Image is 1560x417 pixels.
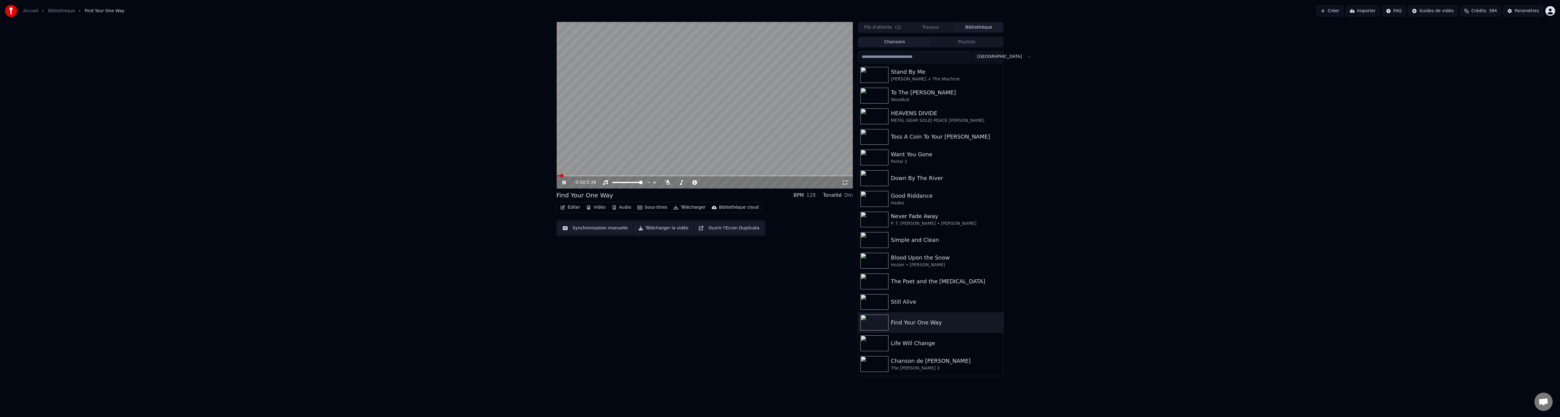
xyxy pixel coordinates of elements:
[891,262,1001,268] div: Hozier • [PERSON_NAME]
[895,24,901,30] span: ( 1 )
[891,318,1001,327] div: Find Your One Way
[891,212,1001,221] div: Never Fade Away
[1515,8,1539,14] div: Paramètres
[891,277,1001,286] div: The Poet and the [MEDICAL_DATA]
[891,298,1001,306] div: Still Alive
[1489,8,1497,14] span: 394
[48,8,75,14] a: Bibliothèque
[891,118,1001,124] div: METAL GEAR SOLID PEACE [PERSON_NAME]
[891,236,1001,244] div: Simple and Clean
[859,23,907,32] button: File d'attente
[1408,5,1458,16] button: Guides de vidéo
[558,203,583,212] button: Éditer
[584,203,608,212] button: Vidéo
[587,179,596,186] span: 3:39
[1534,393,1553,411] a: Ouvrir le chat
[907,23,955,32] button: Travaux
[891,150,1001,159] div: Want You Gone
[891,97,1001,103] div: Woodkid
[23,8,124,14] nav: breadcrumb
[844,192,853,199] div: Dm
[891,133,1001,141] div: Toss A Coin To Your [PERSON_NAME]
[609,203,634,212] button: Audio
[891,200,1001,206] div: Hades
[859,38,931,47] button: Chansons
[891,357,1001,365] div: Chanson de [PERSON_NAME]
[634,223,693,234] button: Télécharger la vidéo
[977,54,1022,60] span: [GEOGRAPHIC_DATA]
[891,365,1001,371] div: The [PERSON_NAME] 3
[85,8,124,14] span: Find Your One Way
[891,339,1001,348] div: Life Will Change
[955,23,1003,32] button: Bibliothèque
[1471,8,1486,14] span: Crédits
[1382,5,1406,16] button: FAQ
[891,88,1001,97] div: To The [PERSON_NAME]
[576,179,585,186] span: 0:02
[793,192,804,199] div: BPM
[556,191,613,200] div: Find Your One Way
[1346,5,1380,16] button: Importer
[891,192,1001,200] div: Good Riddance
[891,109,1001,118] div: HEAVENS DIVIDE
[891,76,1001,82] div: [PERSON_NAME] + The Machine
[891,221,1001,227] div: P. T. [PERSON_NAME] • [PERSON_NAME]
[891,174,1001,182] div: Down By The River
[719,204,759,210] div: Bibliothèque cloud
[671,203,708,212] button: Télécharger
[891,253,1001,262] div: Blood Upon the Snow
[559,223,632,234] button: Synchronisation manuelle
[695,223,763,234] button: Ouvrir l'Ecran Duplicata
[891,68,1001,76] div: Stand By Me
[807,192,816,199] div: 128
[1460,5,1501,16] button: Crédits394
[823,192,842,199] div: Tonalité
[576,179,590,186] div: /
[1503,5,1543,16] button: Paramètres
[635,203,670,212] button: Sous-titres
[1317,5,1343,16] button: Créer
[891,159,1001,165] div: Portal 2
[5,5,17,17] img: youka
[23,8,38,14] a: Accueil
[931,38,1003,47] button: Playlists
